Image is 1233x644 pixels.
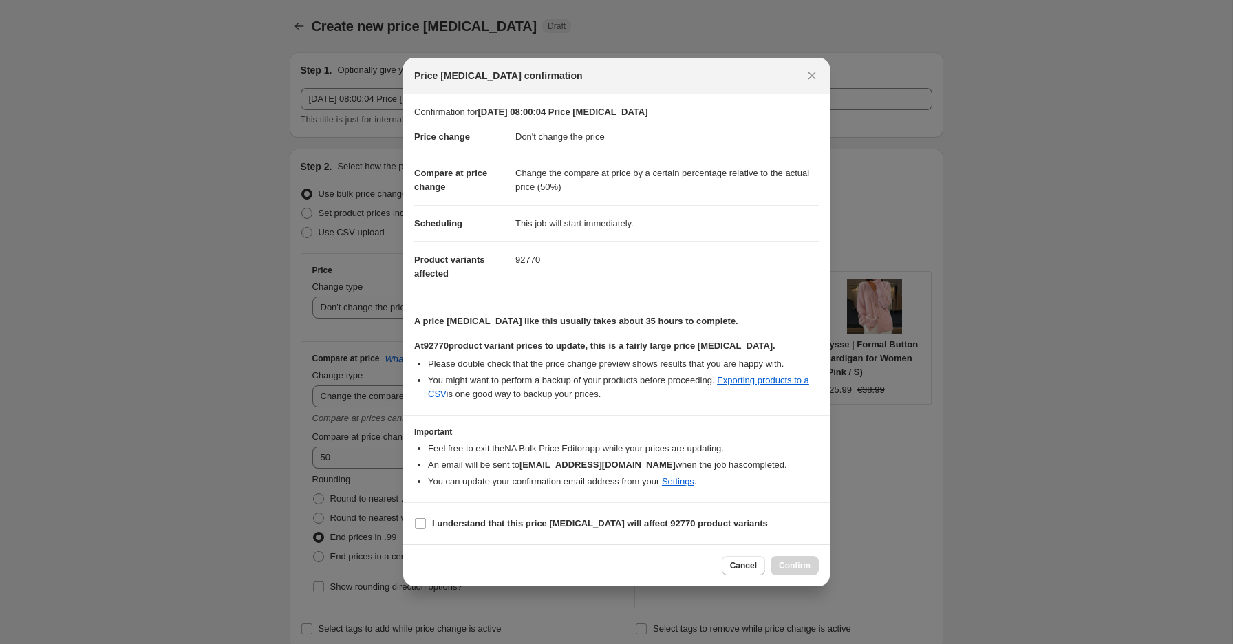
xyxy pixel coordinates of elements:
a: Settings [662,476,694,486]
li: An email will be sent to when the job has completed . [428,458,819,472]
li: Feel free to exit the NA Bulk Price Editor app while your prices are updating. [428,442,819,455]
button: Cancel [722,556,765,575]
p: Confirmation for [414,105,819,119]
dd: Change the compare at price by a certain percentage relative to the actual price (50%) [515,155,819,205]
dd: This job will start immediately. [515,205,819,241]
span: Price [MEDICAL_DATA] confirmation [414,69,583,83]
li: You can update your confirmation email address from your . [428,475,819,489]
button: Close [802,66,822,85]
span: Cancel [730,560,757,571]
span: Price change [414,131,470,142]
b: At 92770 product variant prices to update, this is a fairly large price [MEDICAL_DATA]. [414,341,775,351]
dd: 92770 [515,241,819,278]
b: I understand that this price [MEDICAL_DATA] will affect 92770 product variants [432,518,768,528]
b: A price [MEDICAL_DATA] like this usually takes about 35 hours to complete. [414,316,738,326]
li: You might want to perform a backup of your products before proceeding. is one good way to backup ... [428,374,819,401]
h3: Important [414,427,819,438]
span: Compare at price change [414,168,487,192]
span: Product variants affected [414,255,485,279]
b: [EMAIL_ADDRESS][DOMAIN_NAME] [519,460,676,470]
li: Please double check that the price change preview shows results that you are happy with. [428,357,819,371]
a: Exporting products to a CSV [428,375,809,399]
b: [DATE] 08:00:04 Price [MEDICAL_DATA] [478,107,647,117]
dd: Don't change the price [515,119,819,155]
span: Scheduling [414,218,462,228]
